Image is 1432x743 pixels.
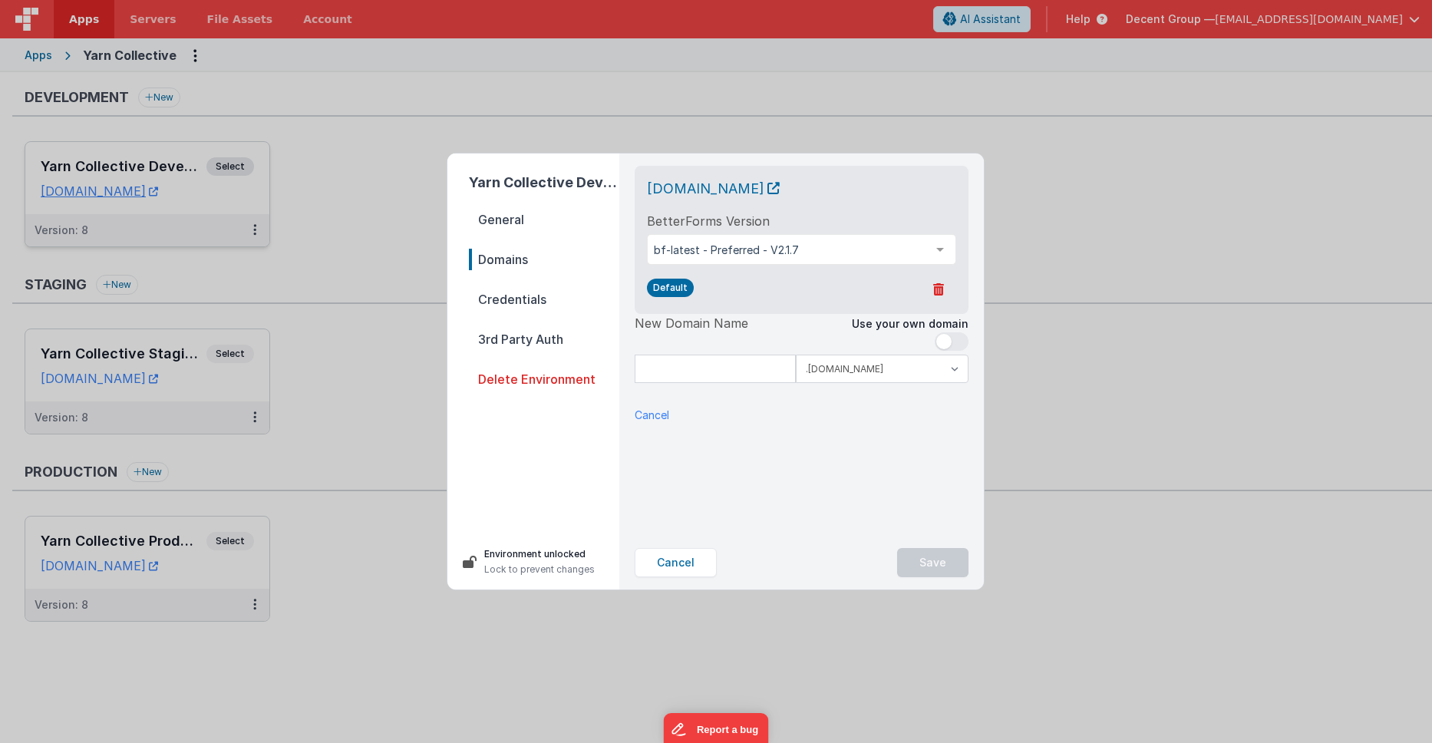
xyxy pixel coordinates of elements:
span: Credentials [469,289,619,310]
span: Domains [469,249,619,270]
span: 3rd Party Auth [469,329,619,350]
p: Cancel [635,407,669,423]
span: General [469,209,619,230]
p: Lock to prevent changes [484,562,595,577]
span: Default [647,279,694,297]
a: [DOMAIN_NAME] [647,180,780,196]
span: New Domain Name [635,314,852,351]
button: Cancel [635,548,717,577]
p: Environment unlocked [484,547,595,562]
h2: Yarn Collective Development [469,172,619,193]
label: BetterForms Version [647,212,770,230]
span: bf-latest - Preferred - V2.1.7 [654,243,925,258]
button: Save [897,548,968,577]
span: Use your own domain [852,317,968,330]
span: Delete Environment [469,368,619,390]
